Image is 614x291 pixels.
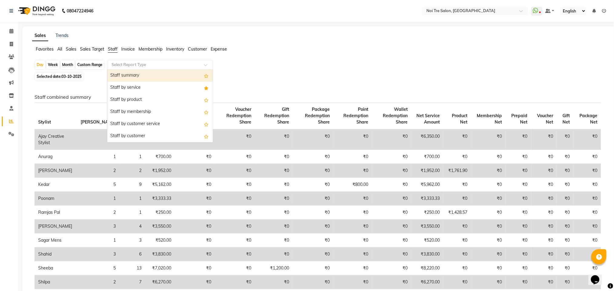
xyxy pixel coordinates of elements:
td: ₹0 [506,150,531,164]
td: 2 [77,164,119,178]
span: Product Net [452,113,467,125]
td: Sheeba [35,261,77,275]
span: 03-10-2025 [62,74,82,79]
td: 1 [77,192,119,206]
span: Expense [211,46,227,52]
td: ₹0 [443,220,471,233]
td: ₹0 [506,206,531,220]
td: ₹700.00 [145,150,175,164]
td: ₹0 [293,220,333,233]
span: Selected date: [35,73,83,80]
td: ₹6,350.00 [411,129,443,150]
td: ₹0 [471,233,506,247]
td: [PERSON_NAME] [35,220,77,233]
td: ₹1,952.00 [411,164,443,178]
td: ₹0 [531,206,557,220]
span: Wallet Redemption Share [383,107,408,125]
td: ₹0 [506,129,531,150]
td: ₹0 [293,150,333,164]
div: Custom Range [76,61,104,69]
td: ₹0 [506,164,531,178]
td: ₹0 [333,206,372,220]
td: ₹0 [574,233,601,247]
td: ₹0 [255,275,293,289]
td: ₹0 [372,206,411,220]
td: ₹6,270.00 [145,275,175,289]
td: 3 [77,247,119,261]
div: Month [61,61,75,69]
td: ₹0 [574,261,601,275]
ng-dropdown-panel: Options list [107,69,213,143]
td: ₹0 [557,178,573,192]
td: ₹0 [531,192,557,206]
div: Day [35,61,45,69]
td: ₹0 [175,247,215,261]
td: Ramjas Pal [35,206,77,220]
td: 4 [77,129,119,150]
td: ₹0 [574,178,601,192]
td: ₹0 [215,220,255,233]
td: ₹0 [506,261,531,275]
td: ₹0 [531,178,557,192]
td: Poonam [35,192,77,206]
td: ₹520.00 [411,233,443,247]
a: Sales [32,30,48,41]
td: ₹0 [471,178,506,192]
td: Ajay Creative Stylist [35,129,77,150]
span: Add this report to Favorites List [204,121,209,128]
iframe: chat widget [589,267,608,285]
td: ₹0 [372,192,411,206]
td: [PERSON_NAME] [35,164,77,178]
td: ₹0 [531,129,557,150]
td: ₹0 [531,164,557,178]
td: ₹0 [175,164,215,178]
span: Sales Target [80,46,104,52]
td: ₹0 [471,247,506,261]
td: ₹0 [471,129,506,150]
td: ₹0 [557,220,573,233]
td: ₹0 [333,129,372,150]
td: 9 [119,178,145,192]
td: ₹3,550.00 [145,220,175,233]
td: Shahid [35,247,77,261]
td: 1 [77,150,119,164]
div: Staff summary [107,70,213,82]
td: ₹0 [255,164,293,178]
td: ₹0 [443,178,471,192]
td: ₹0 [175,192,215,206]
td: 1 [119,150,145,164]
td: ₹0 [215,261,255,275]
td: ₹1,952.00 [145,164,175,178]
td: ₹0 [372,275,411,289]
td: ₹0 [333,220,372,233]
td: 2 [77,206,119,220]
td: ₹3,830.00 [411,247,443,261]
td: 2 [119,164,145,178]
td: ₹0 [293,164,333,178]
td: ₹0 [506,192,531,206]
td: 13 [119,261,145,275]
td: ₹0 [293,129,333,150]
td: ₹0 [506,178,531,192]
td: ₹0 [255,220,293,233]
div: Week [46,61,59,69]
td: ₹0 [215,206,255,220]
td: ₹0 [293,233,333,247]
td: ₹0 [443,150,471,164]
span: Customer [188,46,207,52]
td: ₹6,270.00 [411,275,443,289]
td: Sagar Mens [35,233,77,247]
span: Voucher Redemption Share [226,107,251,125]
span: Invoice [121,46,135,52]
td: ₹0 [293,178,333,192]
td: ₹0 [471,150,506,164]
div: Staff by membership [107,106,213,118]
td: ₹0 [372,129,411,150]
span: Package Net [579,113,597,125]
td: ₹0 [531,150,557,164]
h6: Staff combined summary [35,94,601,100]
div: Staff by product [107,94,213,106]
td: ₹0 [557,247,573,261]
span: Add this report to Favorites List [204,133,209,140]
td: 1 [119,206,145,220]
